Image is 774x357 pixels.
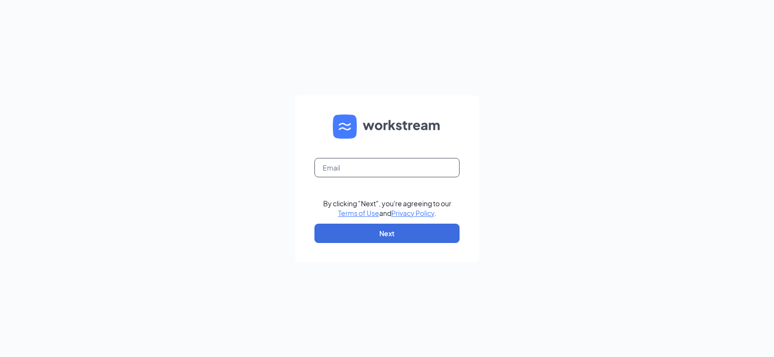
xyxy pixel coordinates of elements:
a: Terms of Use [338,209,379,217]
button: Next [314,224,460,243]
img: WS logo and Workstream text [333,114,441,139]
div: By clicking "Next", you're agreeing to our and . [323,199,451,218]
input: Email [314,158,460,177]
a: Privacy Policy [391,209,434,217]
